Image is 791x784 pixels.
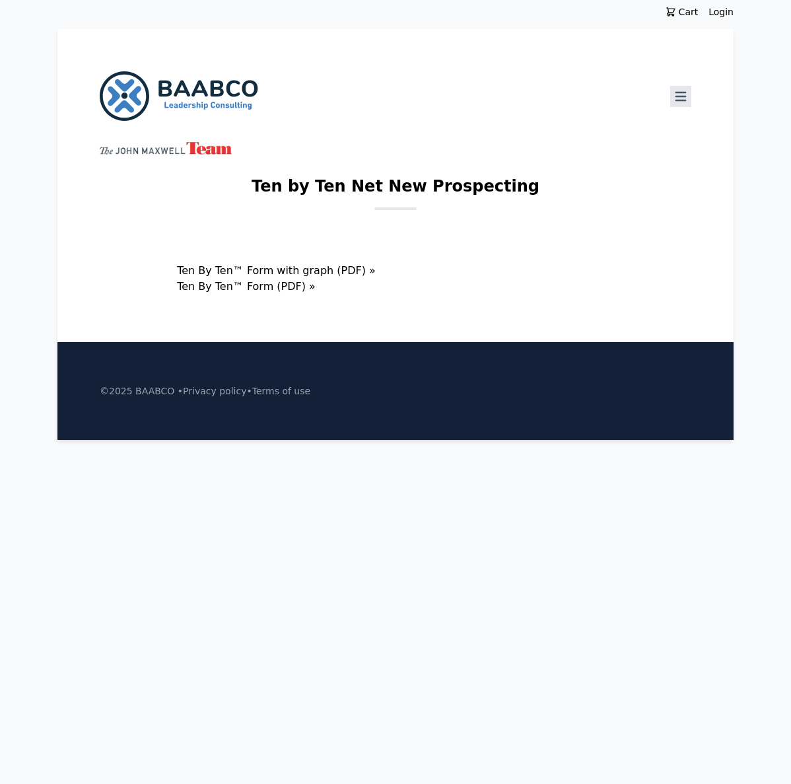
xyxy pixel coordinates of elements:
[252,176,539,207] h1: Ten by Ten Net New Prospecting
[100,71,258,121] img: BAABCO Consulting Services
[183,386,246,396] a: Privacy policy
[252,386,310,396] a: Terms of use
[676,5,699,18] span: Cart
[100,142,232,155] img: John Maxwell
[655,5,709,18] a: Cart
[177,264,376,277] a: Ten By Ten™ Form with graph (PDF) »
[708,5,734,18] a: Login
[177,280,316,293] a: Ten By Ten™ Form (PDF) »
[100,384,310,398] p: ©2025 BAABCO • •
